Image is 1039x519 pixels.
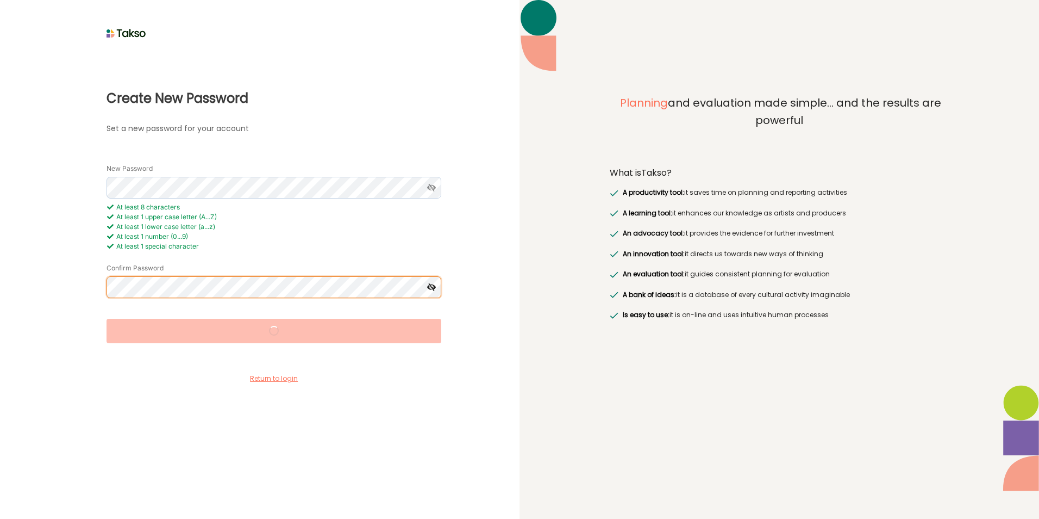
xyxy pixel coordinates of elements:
[620,95,668,110] span: Planning
[107,242,441,251] div: At least 1 special character
[107,212,441,222] div: At least 1 upper case letter (A...Z)
[620,269,829,280] label: it guides consistent planning for evaluation
[623,249,685,258] span: An innovation tool:
[107,202,441,212] div: At least 8 characters
[641,166,672,179] span: Takso?
[610,231,618,237] img: greenRight
[107,374,441,384] label: Return to login
[620,310,828,320] label: it is on-line and uses intuitive human processes
[107,89,500,108] label: Create New Password
[623,228,684,238] span: An advocacy tool:
[610,292,618,298] img: greenRight
[107,222,441,232] div: At least 1 lower case letter (a...z)
[623,208,672,218] span: A learning tool:
[107,123,500,134] label: Set a new password for your account
[107,232,441,242] div: At least 1 number (0...9)
[107,164,153,173] label: New Password
[620,187,847,198] label: it saves time on planning and reporting activities
[610,190,618,196] img: greenRight
[610,251,618,257] img: greenRight
[623,310,669,319] span: Is easy to use:
[620,228,834,239] label: it provides the evidence for further investment
[610,95,949,153] label: and evaluation made simple... and the results are powerful
[107,264,164,273] label: Confirm Password
[623,290,676,299] span: A bank of ideas:
[107,25,146,41] img: taksoLoginLogo
[610,312,618,319] img: greenRight
[620,289,849,300] label: it is a database of every cultural activity imaginable
[620,249,823,259] label: it directs us towards new ways of thinking
[623,269,685,279] span: An evaluation tool:
[620,208,846,219] label: it enhances our knowledge as artists and producers
[610,168,672,178] label: What is
[610,210,618,217] img: greenRight
[610,271,618,278] img: greenRight
[623,188,684,197] span: A productivity tool:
